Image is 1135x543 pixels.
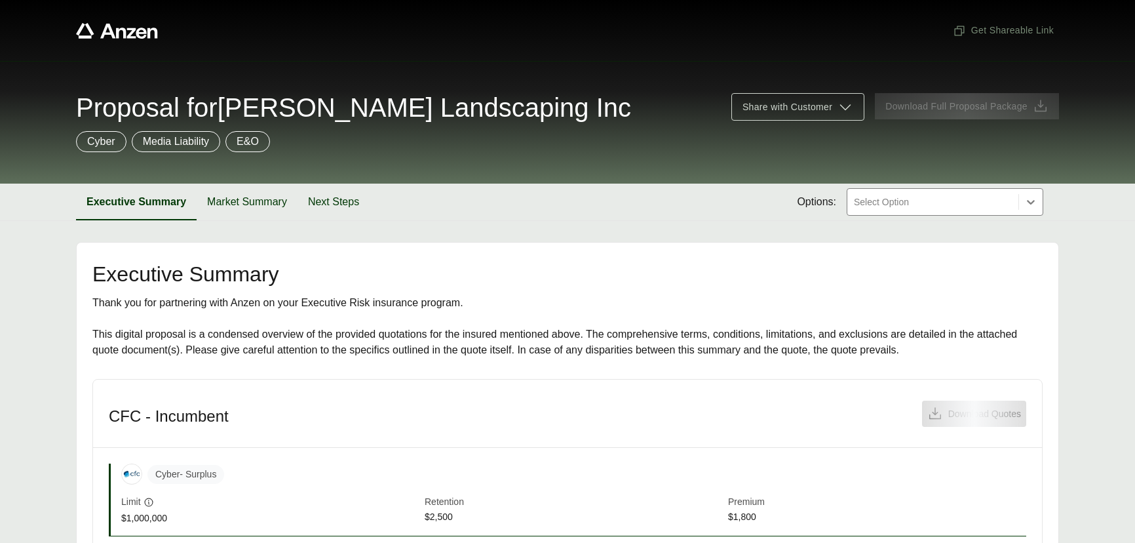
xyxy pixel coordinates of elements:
[76,23,158,39] a: Anzen website
[121,495,141,509] span: Limit
[425,495,723,510] span: Retention
[92,264,1043,285] h2: Executive Summary
[728,510,1026,525] span: $1,800
[109,407,229,426] h3: CFC - Incumbent
[92,295,1043,358] div: Thank you for partnering with Anzen on your Executive Risk insurance program. This digital propos...
[948,18,1059,43] button: Get Shareable Link
[731,93,864,121] button: Share with Customer
[143,134,209,150] p: Media Liability
[885,100,1028,113] span: Download Full Proposal Package
[298,184,370,220] button: Next Steps
[742,100,832,114] span: Share with Customer
[76,94,631,121] span: Proposal for [PERSON_NAME] Landscaping Inc
[121,512,419,525] span: $1,000,000
[147,465,224,484] span: Cyber - Surplus
[953,24,1054,37] span: Get Shareable Link
[122,464,142,484] img: CFC
[76,184,197,220] button: Executive Summary
[87,134,115,150] p: Cyber
[425,510,723,525] span: $2,500
[797,194,836,210] span: Options:
[237,134,259,150] p: E&O
[728,495,1026,510] span: Premium
[197,184,298,220] button: Market Summary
